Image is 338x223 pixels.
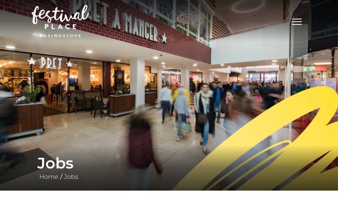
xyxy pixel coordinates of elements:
[62,173,80,180] a: Jobs
[37,173,60,180] a: Home
[32,154,306,181] div: /
[287,15,306,26] button: Toggle navigation
[32,5,89,37] img: Festival Place Logo
[37,154,301,172] h1: Jobs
